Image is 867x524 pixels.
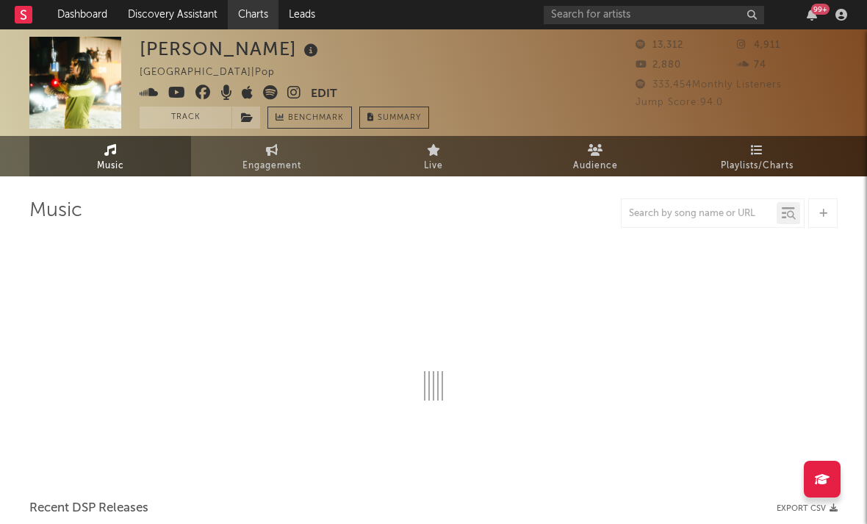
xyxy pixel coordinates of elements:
[191,136,353,176] a: Engagement
[622,208,777,220] input: Search by song name or URL
[311,85,337,104] button: Edit
[676,136,838,176] a: Playlists/Charts
[267,107,352,129] a: Benchmark
[811,4,830,15] div: 99 +
[29,500,148,517] span: Recent DSP Releases
[29,136,191,176] a: Music
[353,136,514,176] a: Live
[514,136,676,176] a: Audience
[636,80,782,90] span: 333,454 Monthly Listeners
[140,37,322,61] div: [PERSON_NAME]
[721,157,794,175] span: Playlists/Charts
[378,114,421,122] span: Summary
[636,98,723,107] span: Jump Score: 94.0
[636,60,681,70] span: 2,880
[737,60,766,70] span: 74
[573,157,618,175] span: Audience
[288,110,344,127] span: Benchmark
[544,6,764,24] input: Search for artists
[97,157,124,175] span: Music
[242,157,301,175] span: Engagement
[737,40,780,50] span: 4,911
[424,157,443,175] span: Live
[777,504,838,513] button: Export CSV
[140,64,292,82] div: [GEOGRAPHIC_DATA] | Pop
[359,107,429,129] button: Summary
[636,40,683,50] span: 13,312
[140,107,231,129] button: Track
[807,9,817,21] button: 99+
